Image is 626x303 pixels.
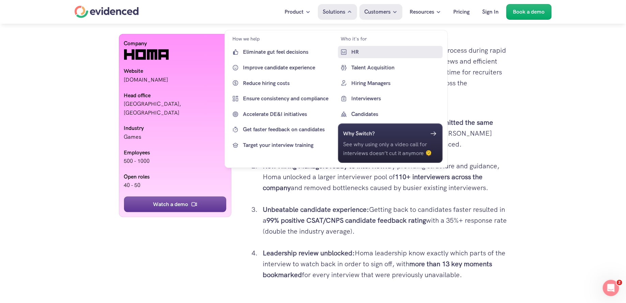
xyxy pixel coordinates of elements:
[263,248,507,280] p: Homa leadership know exactly which parts of the interview to watch back in order to sign off, wit...
[153,200,188,209] p: Watch a demo
[243,110,333,119] p: Accelerate DE&I initiatives
[410,7,434,16] p: Resources
[230,123,335,136] a: Get faster feedback on candidates
[603,280,619,296] iframe: Intercom live chat
[124,157,226,166] p: 500 - 1000
[454,7,470,16] p: Pricing
[243,79,333,87] p: Reduce hiring costs
[351,48,441,56] p: HR
[124,91,226,100] h6: Head office
[351,110,441,119] p: Candidates
[124,76,168,83] a: [DOMAIN_NAME]
[263,161,507,204] p: By providing structure and guidance, Homa unlocked a larger interviewer pool of and removed bottl...
[477,4,504,20] a: Sign In
[232,35,260,43] p: How we help
[365,7,391,16] p: Customers
[243,125,333,134] p: Get faster feedback on candidates
[243,141,333,150] p: Target your interview training
[351,63,441,72] p: Talent Acquisition
[617,280,622,285] span: 2
[124,39,226,48] h6: Company
[338,123,443,163] a: Why Switch?See why using only a video call for interviews doesn’t cut it anymore 🫠
[323,7,346,16] p: Solutions
[448,4,475,20] a: Pricing
[243,63,333,72] p: Improve candidate experience
[343,129,375,138] h6: Why Switch?
[351,79,441,87] p: Hiring Managers
[263,205,369,214] strong: Unbeatable candidate experience:
[230,77,335,89] a: Reduce hiring costs
[75,6,139,18] a: Home
[263,204,507,248] p: Getting back to candidates faster resulted in a with a 35%+ response rate (double the industry av...
[230,46,335,58] a: Eliminate gut feel decisions
[230,62,335,74] a: Improve candidate experience
[263,249,355,257] strong: Leadership review unblocked:
[343,140,438,157] p: See why using only a video call for interviews doesn’t cut it anymore 🫠
[230,108,335,120] a: Accelerate DE&I initiatives
[124,181,226,190] p: 40 - 50
[243,94,333,103] p: Ensure consistency and compliance
[124,100,226,117] p: [GEOGRAPHIC_DATA], [GEOGRAPHIC_DATA]
[351,94,441,103] p: Interviewers
[124,124,226,133] h6: Industry
[338,92,443,105] a: Interviewers
[124,172,226,181] h6: Open roles
[267,216,426,225] strong: 99% positive CSAT/CNPS candidate feedback rating
[243,48,333,56] p: Eliminate gut feel decisions
[124,148,226,157] h6: Employees
[338,62,443,74] a: Talent Acquisition
[338,77,443,89] a: Hiring Managers
[124,133,226,141] p: Games
[483,7,499,16] p: Sign In
[230,92,335,105] a: Ensure consistency and compliance
[341,35,367,43] p: Who it's for
[285,7,304,16] p: Product
[124,197,226,212] a: Watch a demo
[513,7,545,16] p: Book a demo
[230,139,335,151] a: Target your interview training
[506,4,552,20] a: Book a demo
[338,108,443,120] a: Candidates
[338,46,443,58] a: HR
[124,67,226,76] h6: Website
